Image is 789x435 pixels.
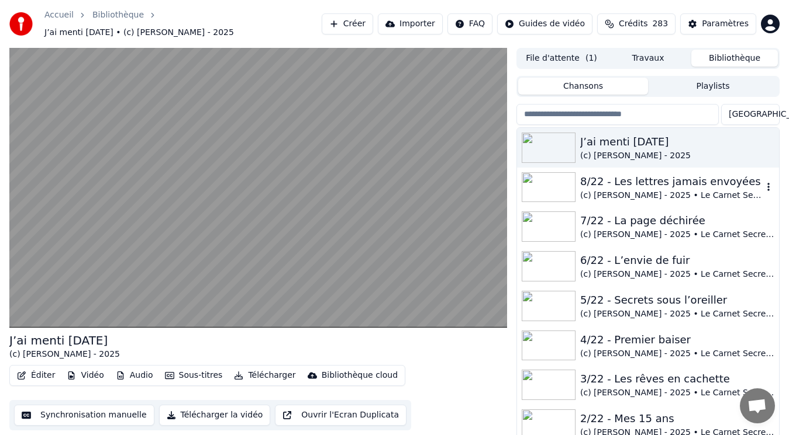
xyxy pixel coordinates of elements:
button: Guides de vidéo [497,13,592,34]
span: Crédits [619,18,647,30]
button: Télécharger la vidéo [159,405,271,426]
div: (c) [PERSON_NAME] - 2025 • Le Carnet Secret de [PERSON_NAME] [580,269,774,280]
button: Vidéo [62,367,108,384]
div: (c) [PERSON_NAME] - 2025 • Le Carnet Secret de [PERSON_NAME] [580,190,763,201]
img: youka [9,12,33,36]
button: Télécharger [229,367,300,384]
div: (c) [PERSON_NAME] - 2025 • Le Carnet Secret de [PERSON_NAME] [580,308,774,320]
div: 2/22 - Mes 15 ans [580,410,774,427]
div: Paramètres [702,18,749,30]
button: Chansons [518,78,648,95]
span: 283 [652,18,668,30]
button: Travaux [605,50,691,67]
button: Bibliothèque [691,50,778,67]
button: Importer [378,13,443,34]
button: Sous-titres [160,367,228,384]
a: Ouvrir le chat [740,388,775,423]
button: File d'attente [518,50,605,67]
div: 6/22 - L’envie de fuir [580,252,774,269]
div: 5/22 - Secrets sous l’oreiller [580,292,774,308]
button: FAQ [447,13,492,34]
div: J’ai menti [DATE] [580,134,774,150]
div: (c) [PERSON_NAME] - 2025 • Le Carnet Secret de [PERSON_NAME] [580,229,774,241]
div: J’ai menti [DATE] [9,332,120,349]
a: Accueil [44,9,74,21]
span: J’ai menti [DATE] • (c) [PERSON_NAME] - 2025 [44,27,234,39]
span: ( 1 ) [585,53,597,64]
button: Audio [111,367,158,384]
div: (c) [PERSON_NAME] - 2025 [580,150,774,162]
div: (c) [PERSON_NAME] - 2025 • Le Carnet Secret de [PERSON_NAME] [580,387,774,399]
button: Créer [322,13,373,34]
div: 7/22 - La page déchirée [580,213,774,229]
div: 8/22 - Les lettres jamais envoyées [580,173,763,190]
div: Bibliothèque cloud [322,370,398,381]
div: 4/22 - Premier baiser [580,332,774,348]
div: (c) [PERSON_NAME] - 2025 • Le Carnet Secret de [PERSON_NAME] [580,348,774,360]
button: Crédits283 [597,13,676,34]
button: Playlists [648,78,778,95]
div: 3/22 - Les rêves en cachette [580,371,774,387]
button: Éditer [12,367,60,384]
button: Paramètres [680,13,756,34]
button: Ouvrir l'Ecran Duplicata [275,405,406,426]
a: Bibliothèque [92,9,144,21]
button: Synchronisation manuelle [14,405,154,426]
div: (c) [PERSON_NAME] - 2025 [9,349,120,360]
nav: breadcrumb [44,9,322,39]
